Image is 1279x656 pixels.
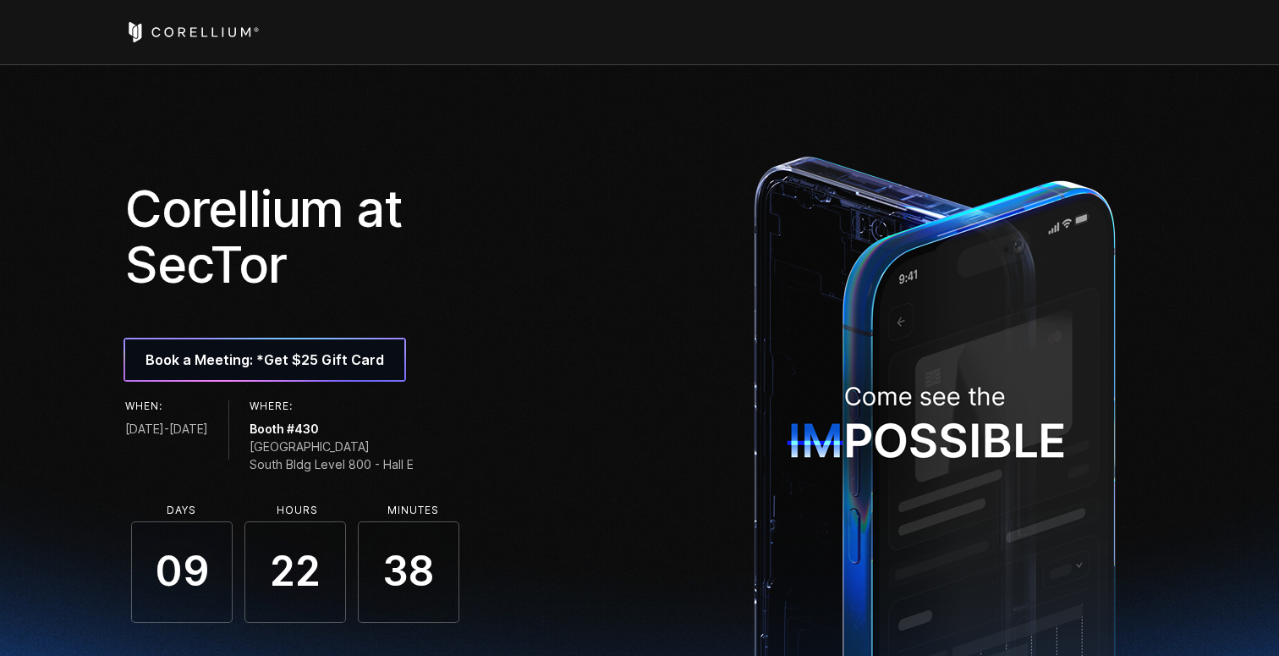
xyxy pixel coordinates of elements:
[250,400,414,412] h6: Where:
[358,521,459,623] span: 38
[244,521,346,623] span: 22
[130,504,232,516] li: Days
[125,339,404,380] a: Book a Meeting: *Get $25 Gift Card
[125,420,208,438] span: [DATE]-[DATE]
[250,438,414,473] span: [GEOGRAPHIC_DATA] South Bldg Level 800 - Hall E
[246,504,348,516] li: Hours
[125,180,628,292] h1: Corellium at SecTor
[250,420,414,438] span: Booth #430
[362,504,464,516] li: Minutes
[131,521,233,623] span: 09
[125,22,260,42] a: Corellium Home
[145,350,384,370] span: Book a Meeting: *Get $25 Gift Card
[125,400,208,412] h6: When:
